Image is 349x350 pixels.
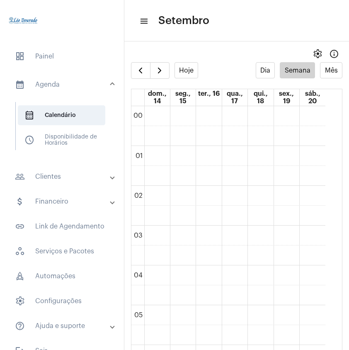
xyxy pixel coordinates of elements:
mat-panel-title: Ajuda e suporte [15,321,111,331]
mat-icon: sidenav icon [139,16,148,26]
a: 20 de setembro de 2025 [300,89,325,106]
mat-icon: sidenav icon [15,221,25,231]
mat-icon: Info [329,49,339,59]
span: sidenav icon [15,296,25,306]
span: Automações [8,266,116,286]
a: 15 de setembro de 2025 [170,89,196,106]
button: settings [309,46,326,62]
mat-expansion-panel-header: sidenav iconFinanceiro [5,192,124,211]
span: Calendário [18,105,105,125]
span: Disponibilidade de Horários [18,130,105,150]
mat-panel-title: Agenda [15,80,111,90]
span: sidenav icon [24,135,34,145]
div: 00 [132,112,144,119]
button: Semana [280,62,315,78]
button: Mês [320,62,342,78]
mat-icon: sidenav icon [15,80,25,90]
button: Hoje [174,62,199,78]
div: sidenav iconAgenda [5,98,124,162]
span: sidenav icon [15,271,25,281]
mat-expansion-panel-header: sidenav iconClientes [5,167,124,187]
div: 01 [134,152,144,160]
button: Dia [256,62,275,78]
span: sidenav icon [15,246,25,256]
mat-icon: sidenav icon [15,172,25,182]
span: Configurações [8,291,116,311]
mat-icon: sidenav icon [15,197,25,207]
div: 04 [132,272,144,279]
span: sidenav icon [24,110,34,120]
span: Serviços e Pacotes [8,241,116,261]
a: 19 de setembro de 2025 [274,89,299,106]
span: Link de Agendamento [8,216,116,236]
mat-icon: sidenav icon [15,321,25,331]
div: 05 [133,311,144,319]
div: 03 [132,232,144,239]
span: Painel [8,46,116,66]
a: 17 de setembro de 2025 [222,89,247,106]
a: 14 de setembro de 2025 [145,89,170,106]
a: 18 de setembro de 2025 [248,89,273,106]
mat-expansion-panel-header: sidenav iconAgenda [5,71,124,98]
div: 02 [133,192,144,199]
mat-panel-title: Financeiro [15,197,111,207]
span: sidenav icon [15,51,25,61]
mat-expansion-panel-header: sidenav iconAjuda e suporte [5,316,124,336]
button: Semana Anterior [131,62,150,79]
mat-panel-title: Clientes [15,172,111,182]
span: Setembro [158,14,209,27]
span: settings [313,49,322,59]
img: 4c910ca3-f26c-c648-53c7-1a2041c6e520.jpg [7,4,40,37]
button: Próximo Semana [150,62,170,79]
a: 16 de setembro de 2025 [196,89,221,98]
button: Info [326,46,342,62]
